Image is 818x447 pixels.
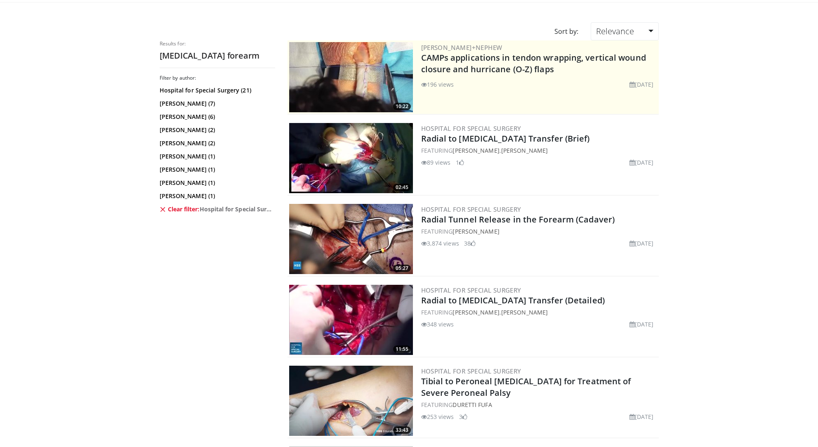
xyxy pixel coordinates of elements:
a: [PERSON_NAME] [501,308,548,316]
span: 11:55 [393,345,411,353]
a: [PERSON_NAME] (1) [160,179,273,187]
span: 02:45 [393,184,411,191]
a: [PERSON_NAME] (6) [160,113,273,121]
li: 3,874 views [421,239,459,248]
a: [PERSON_NAME] [453,227,499,235]
img: 28202014-7bf9-4e5c-82e7-c00ff4ffe530.300x170_q85_crop-smart_upscale.jpg [289,285,413,355]
li: 196 views [421,80,454,89]
a: [PERSON_NAME] (1) [160,152,273,161]
li: 89 views [421,158,451,167]
span: Relevance [596,26,634,37]
a: 11:55 [289,285,413,355]
span: 33:43 [393,426,411,434]
a: [PERSON_NAME] (2) [160,126,273,134]
a: [PERSON_NAME] (7) [160,99,273,108]
a: [PERSON_NAME] [453,147,499,154]
div: FEATURING [421,400,657,409]
img: f9390214-f5ea-4e7e-8c68-a25a17d5dde5.300x170_q85_crop-smart_upscale.jpg [289,123,413,193]
li: [DATE] [629,320,654,329]
h2: [MEDICAL_DATA] forearm [160,50,275,61]
div: FEATURING [421,227,657,236]
span: 10:22 [393,103,411,110]
a: Duretti Fufa [453,401,492,409]
li: 1 [456,158,464,167]
li: [DATE] [629,239,654,248]
a: Hospital for Special Surgery [421,205,521,213]
li: [DATE] [629,80,654,89]
a: [PERSON_NAME] (2) [160,139,273,147]
a: 02:45 [289,123,413,193]
a: [PERSON_NAME] (1) [160,192,273,200]
li: 38 [464,239,476,248]
a: Clear filter:Hospital for Special Surgery [160,205,273,213]
a: Hospital for Special Surgery (21) [160,86,273,95]
a: 05:27 [289,204,413,274]
a: Hospital for Special Surgery [421,124,521,132]
a: CAMPs applications in tendon wrapping, vertical wound closure and hurricane (O-Z) flaps [421,52,646,75]
a: Radial Tunnel Release in the Forearm (Cadaver) [421,214,615,225]
a: 33:43 [289,366,413,436]
li: [DATE] [629,412,654,421]
a: [PERSON_NAME] [501,147,548,154]
a: [PERSON_NAME]+Nephew [421,43,502,52]
div: FEATURING , [421,308,657,317]
li: 253 views [421,412,454,421]
h3: Filter by author: [160,75,275,81]
a: 10:22 [289,42,413,112]
div: Sort by: [548,22,585,40]
span: Hospital for Special Surgery [200,205,273,213]
a: Tibial to Peroneal [MEDICAL_DATA] for Treatment of Severe Peroneal Palsy [421,376,631,398]
a: Hospital for Special Surgery [421,367,521,375]
a: Relevance [591,22,658,40]
div: FEATURING , [421,146,657,155]
p: Results for: [160,40,275,47]
a: Hospital for Special Surgery [421,286,521,294]
a: Radial to [MEDICAL_DATA] Transfer (Detailed) [421,295,605,306]
a: [PERSON_NAME] (1) [160,166,273,174]
li: 3 [459,412,467,421]
span: 05:27 [393,265,411,272]
img: 2677e140-ee51-4d40-a5f5-4f29f195cc19.300x170_q85_crop-smart_upscale.jpg [289,42,413,112]
a: Radial to [MEDICAL_DATA] Transfer (Brief) [421,133,590,144]
li: 348 views [421,320,454,329]
a: [PERSON_NAME] [453,308,499,316]
img: 523108ac-9f1e-4d9b-82b9-dfad8ca905df.300x170_q85_crop-smart_upscale.jpg [289,204,413,274]
img: 4a3997a5-6c5a-49b3-a6e4-63fcd0a066a7.300x170_q85_crop-smart_upscale.jpg [289,366,413,436]
li: [DATE] [629,158,654,167]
